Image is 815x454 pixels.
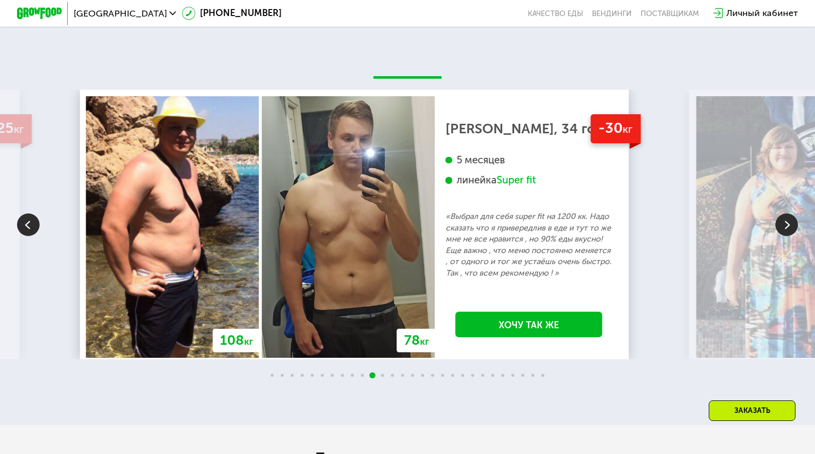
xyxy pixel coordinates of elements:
[17,213,40,236] img: Slide left
[592,9,632,18] a: Вендинги
[528,9,583,18] a: Качество еды
[726,7,798,20] div: Личный кабинет
[446,123,612,134] div: [PERSON_NAME], 34 года
[446,153,612,166] div: 5 месяцев
[446,211,612,279] p: «Выбрал для себя super fit на 1200 кк. Надо сказать что я привередлив в еде и тут то же мне не вс...
[775,213,798,236] img: Slide right
[14,123,24,136] span: кг
[182,7,282,20] a: [PHONE_NUMBER]
[74,9,167,18] span: [GEOGRAPHIC_DATA]
[709,400,795,421] div: Заказать
[591,114,641,143] div: -30
[213,329,260,352] div: 108
[420,336,429,347] span: кг
[396,329,436,352] div: 78
[244,336,253,347] span: кг
[446,173,612,186] div: линейка
[641,9,699,18] div: поставщикам
[455,312,602,337] a: Хочу так же
[497,173,536,186] div: Super fit
[623,123,633,136] span: кг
